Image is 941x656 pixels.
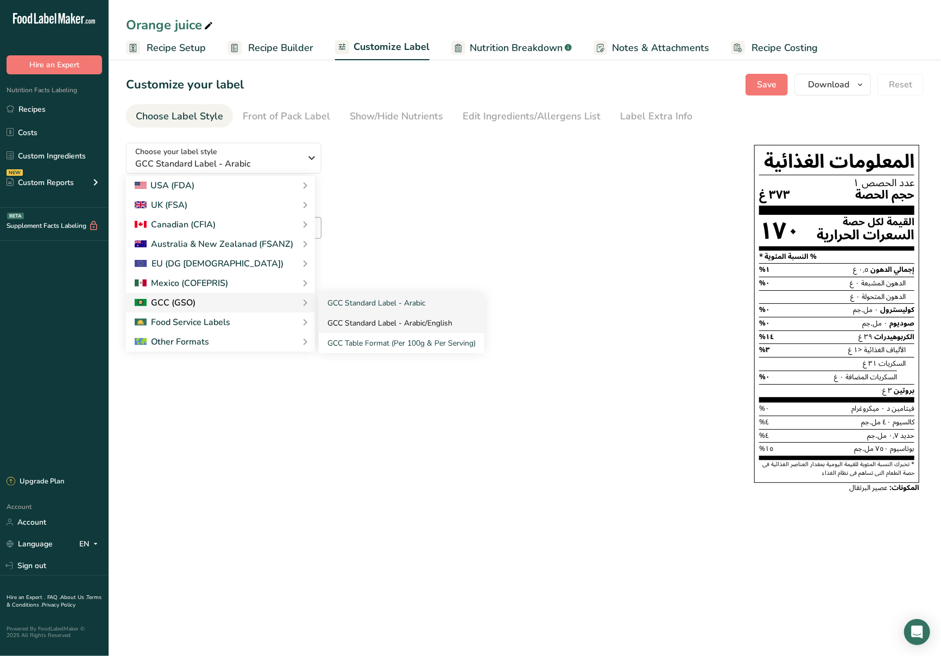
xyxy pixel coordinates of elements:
[60,594,86,601] a: About Us .
[463,109,601,124] div: Edit Ingredients/Allergens List
[126,15,215,35] div: Orange juice
[817,217,914,227] div: القيمة لكل حصة
[889,78,912,91] span: Reset
[890,441,914,456] span: بوتاسيوم
[7,594,45,601] a: Hire an Expert .
[135,157,301,170] span: GCC Standard Label - Arabic
[759,370,770,385] span: ٠%
[882,383,892,398] span: ٣ غ
[893,415,914,430] span: كالسيوم
[7,626,102,639] div: Powered By FoodLabelMaker © 2025 All Rights Reserved
[759,428,769,443] span: ٤%
[845,370,897,385] span: السكريات المضافة
[759,177,914,188] div: عدد الحصص ١
[889,316,914,331] span: صوديوم
[612,41,709,55] span: Notes & Attachments
[849,480,888,495] span: عصير البرتقال
[126,36,206,60] a: Recipe Setup
[135,296,195,309] div: GCC (GSO)
[759,217,800,246] div: ١٧٠
[451,36,572,60] a: Nutrition Breakdown
[863,356,877,371] span: ٣١ غ
[862,289,906,304] span: الدهون المتحولة
[147,41,206,55] span: Recipe Setup
[759,441,774,456] span: ١٥%
[900,428,914,443] span: حديد
[731,36,818,60] a: Recipe Costing
[759,401,769,416] span: ٠%
[319,333,484,353] a: GCC Table Format (Per 100g & Per Serving)
[861,276,906,291] span: الدهون المشبعة
[877,74,924,95] button: Reset
[135,299,147,307] img: 2Q==
[135,199,187,212] div: UK (FSA)
[834,370,844,385] span: ٠ غ
[759,415,769,430] span: ٤%
[759,460,914,478] section: * تخبرك النسبة المئوية للقيمة اليومية بمقدار العناصر الغذائية فى حصة الطعام التى تساهم فى نظام ال...
[620,109,692,124] div: Label Extra Info
[759,276,770,291] span: ٠%
[853,302,879,317] span: ٠ مل.جم
[335,35,430,61] a: Customize Label
[894,383,914,398] span: بروتين
[135,179,195,192] div: USA (FDA)
[79,538,102,551] div: EN
[42,601,75,609] a: Privacy Policy
[870,262,914,277] span: إجمالي الدهون
[759,150,914,175] h1: المعلومات الغذائية
[887,401,914,416] span: فيتامين د
[757,78,776,91] span: Save
[850,276,860,291] span: ٠ غ
[47,594,60,601] a: FAQ .
[759,302,770,317] span: ٠%
[7,213,24,219] div: BETA
[353,40,430,54] span: Customize Label
[470,41,563,55] span: Nutrition Breakdown
[864,342,906,358] span: الألياف الغذائية
[126,200,732,213] label: Suggested Serving Size (Arabic)
[135,335,209,348] div: Other Formats
[7,476,64,487] div: Upgrade Plan
[808,78,849,91] span: Download
[853,262,869,277] span: ٠٫٥ غ
[248,41,313,55] span: Recipe Builder
[7,55,102,74] button: Hire an Expert
[880,302,914,317] span: كوليسترول
[794,74,871,95] button: Download
[135,218,216,231] div: Canadian (CFIA)
[126,76,244,94] h1: Customize your label
[850,289,860,304] span: ٠ غ
[319,293,484,313] a: GCC Standard Label - Arabic
[746,74,788,95] button: Save
[862,316,888,331] span: ٠ مل.جم
[593,36,709,60] a: Notes & Attachments
[7,169,23,176] div: NEW
[243,109,330,124] div: Front of Pack Label
[228,36,313,60] a: Recipe Builder
[759,188,790,202] span: ٣٧٣ غ
[135,277,228,290] div: Mexico (COFEPRIS)
[759,251,914,264] section: % النسبة المئوية *
[851,401,885,416] span: ٠ ميكروغرام
[861,415,891,430] span: ٤٠ مل.جم
[879,356,906,371] span: السكريات
[135,238,293,251] div: Australia & New Zealanad (FSANZ)
[135,257,284,270] div: EU (DG [DEMOGRAPHIC_DATA])
[7,594,102,609] a: Terms & Conditions .
[7,534,53,553] a: Language
[319,313,484,333] a: GCC Standard Label - Arabic/English
[350,109,443,124] div: Show/Hide Nutrients
[855,188,914,202] span: حجم الحصة
[817,227,914,243] div: السعرات الحرارية
[848,342,862,358] span: <١ غ
[889,480,919,495] span: المكونات:
[759,316,770,331] span: ٠%
[136,109,223,124] div: Choose Label Style
[126,143,321,174] button: Choose your label style GCC Standard Label - Arabic
[867,428,899,443] span: ٠٫٧ مل.جم
[751,41,818,55] span: Recipe Costing
[904,619,930,645] div: Open Intercom Messenger
[135,146,217,157] span: Choose your label style
[759,329,774,345] span: ١٤%
[759,262,770,277] span: ١%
